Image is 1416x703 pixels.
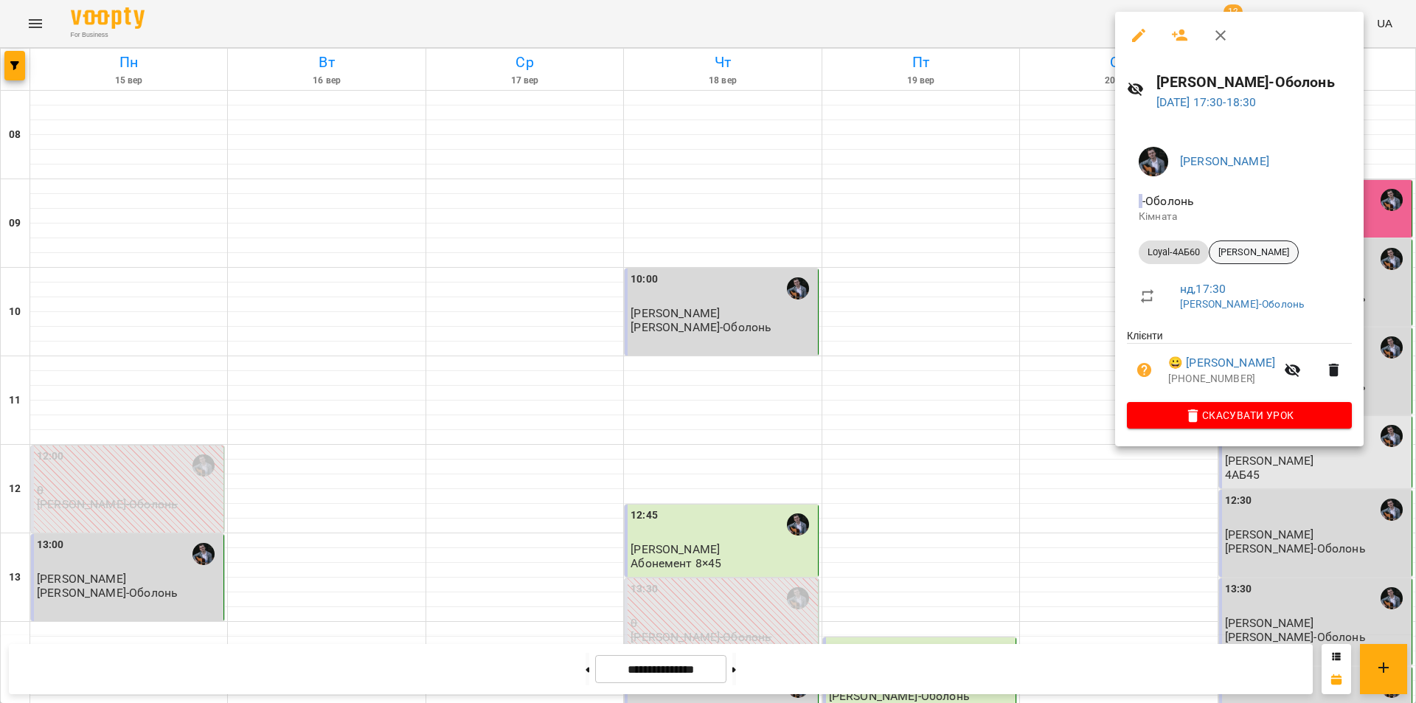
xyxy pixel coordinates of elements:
[1180,282,1226,296] a: нд , 17:30
[1139,406,1340,424] span: Скасувати Урок
[1156,95,1257,109] a: [DATE] 17:30-18:30
[1127,353,1162,388] button: Візит ще не сплачено. Додати оплату?
[1168,354,1275,372] a: 😀 [PERSON_NAME]
[1139,246,1209,259] span: Loyal-4АБ60
[1139,147,1168,176] img: d409717b2cc07cfe90b90e756120502c.jpg
[1168,372,1275,387] p: [PHONE_NUMBER]
[1180,298,1304,310] a: [PERSON_NAME]-Оболонь
[1127,328,1352,402] ul: Клієнти
[1209,240,1299,264] div: [PERSON_NAME]
[1180,154,1269,168] a: [PERSON_NAME]
[1156,71,1352,94] h6: [PERSON_NAME]-Оболонь
[1127,402,1352,429] button: Скасувати Урок
[1139,194,1197,208] span: - Оболонь
[1139,209,1340,224] p: Кімната
[1209,246,1298,259] span: [PERSON_NAME]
